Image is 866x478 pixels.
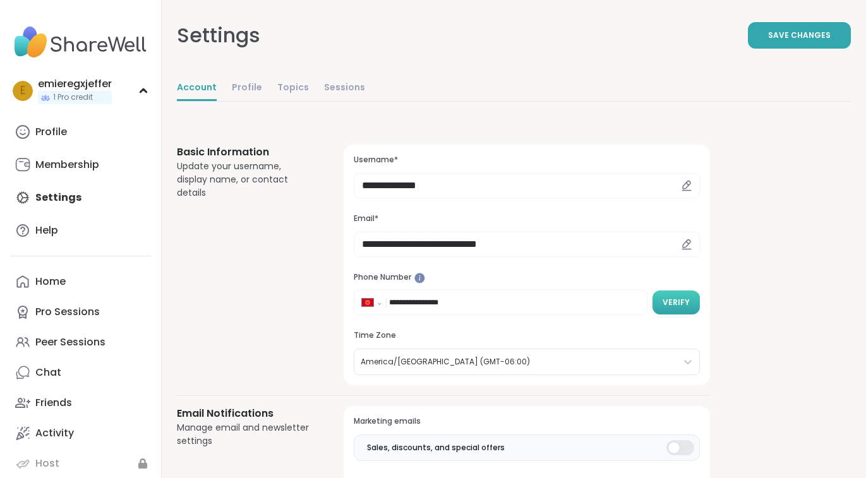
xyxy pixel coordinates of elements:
div: Help [35,224,58,237]
div: Friends [35,396,72,410]
div: Home [35,275,66,289]
a: Sessions [324,76,365,101]
div: Membership [35,158,99,172]
a: Help [10,215,151,246]
h3: Basic Information [177,145,313,160]
span: Verify [663,297,690,308]
a: Membership [10,150,151,180]
span: 1 Pro credit [53,92,93,103]
div: Peer Sessions [35,335,105,349]
h3: Username* [354,155,700,165]
a: Pro Sessions [10,297,151,327]
h3: Phone Number [354,272,700,283]
div: Manage email and newsletter settings [177,421,313,448]
button: Verify [653,290,700,314]
span: Sales, discounts, and special offers [367,442,505,453]
a: Home [10,266,151,297]
h3: Email* [354,213,700,224]
button: Save Changes [748,22,851,49]
img: ShareWell Nav Logo [10,20,151,64]
div: Settings [177,20,260,51]
div: Host [35,457,59,470]
a: Chat [10,357,151,388]
span: Save Changes [768,30,831,41]
a: Friends [10,388,151,418]
a: Activity [10,418,151,448]
div: Chat [35,366,61,379]
div: Pro Sessions [35,305,100,319]
a: Topics [277,76,309,101]
div: Activity [35,426,74,440]
a: Profile [10,117,151,147]
a: Profile [232,76,262,101]
h3: Email Notifications [177,406,313,421]
div: Profile [35,125,67,139]
span: e [20,83,25,99]
div: Update your username, display name, or contact details [177,160,313,200]
a: Peer Sessions [10,327,151,357]
a: Account [177,76,217,101]
h3: Time Zone [354,330,700,341]
h3: Marketing emails [354,416,700,427]
iframe: Spotlight [414,273,425,284]
div: emieregxjeffer [38,77,112,91]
